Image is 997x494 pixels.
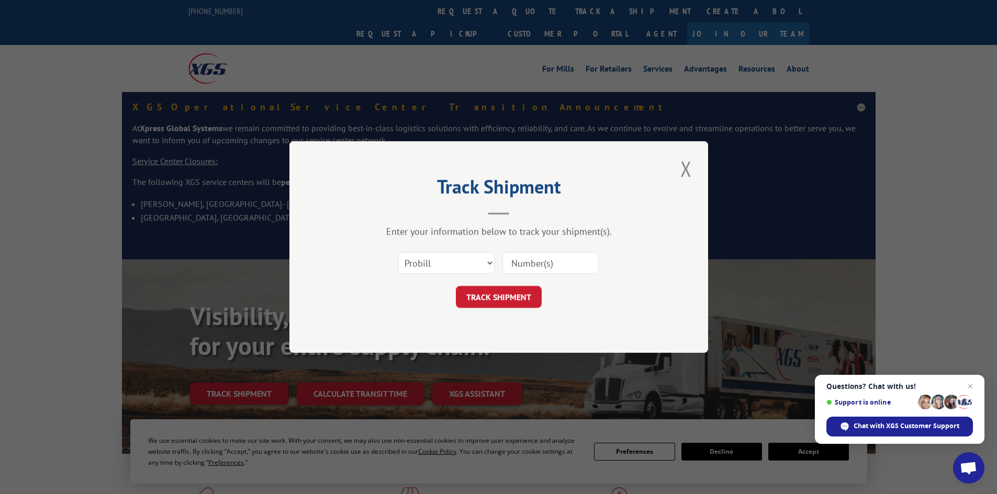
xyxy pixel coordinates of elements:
[342,225,656,237] div: Enter your information below to track your shipment(s).
[826,417,973,436] span: Chat with XGS Customer Support
[826,398,914,406] span: Support is online
[456,286,542,308] button: TRACK SHIPMENT
[677,154,695,183] button: Close modal
[502,252,599,274] input: Number(s)
[854,421,959,431] span: Chat with XGS Customer Support
[826,382,973,390] span: Questions? Chat with us!
[953,452,984,484] a: Open chat
[342,179,656,199] h2: Track Shipment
